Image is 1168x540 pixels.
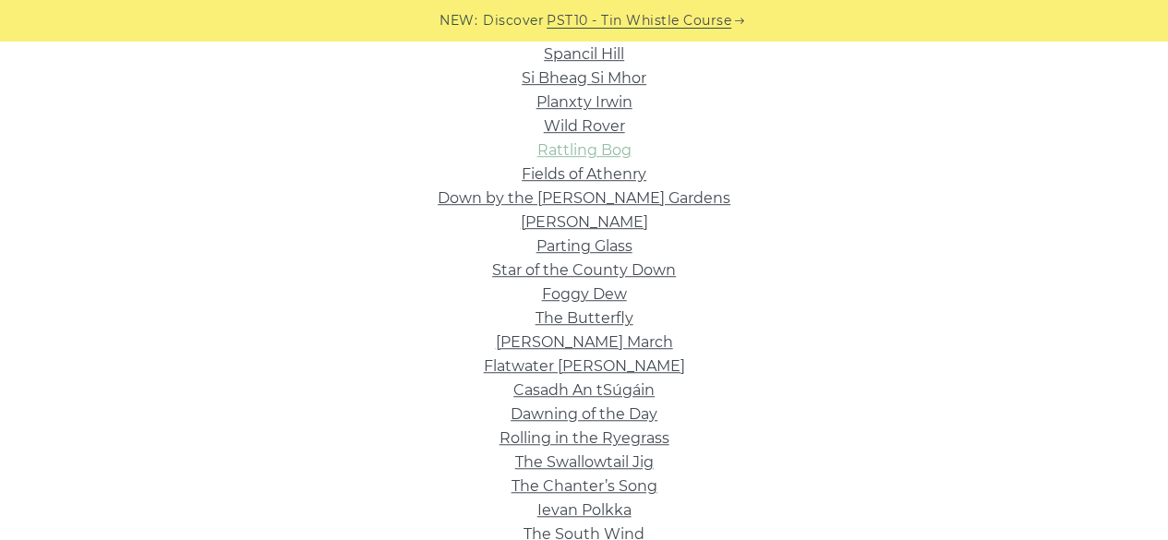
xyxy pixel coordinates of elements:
a: Spancil Hill [544,45,624,63]
a: The Chanter’s Song [512,477,657,495]
a: Flatwater [PERSON_NAME] [484,357,685,375]
a: Parting Glass [536,237,632,255]
a: Wild Rover [544,117,625,135]
a: Casadh An tSúgáin [513,381,655,399]
a: The Swallowtail Jig [515,453,654,471]
span: NEW: [440,10,477,31]
a: Down by the [PERSON_NAME] Gardens [438,189,730,207]
a: Si­ Bheag Si­ Mhor [522,69,646,87]
a: The Butterfly [536,309,633,327]
a: Fields of Athenry [522,165,646,183]
a: PST10 - Tin Whistle Course [547,10,731,31]
span: Discover [483,10,544,31]
a: Dawning of the Day [511,405,657,423]
a: [PERSON_NAME] [521,213,648,231]
a: Planxty Irwin [536,93,632,111]
a: Rattling Bog [537,141,632,159]
a: Rolling in the Ryegrass [500,429,669,447]
a: Star of the County Down [492,261,676,279]
a: Ievan Polkka [537,501,632,519]
a: [PERSON_NAME] March [496,333,673,351]
a: Foggy Dew [542,285,627,303]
